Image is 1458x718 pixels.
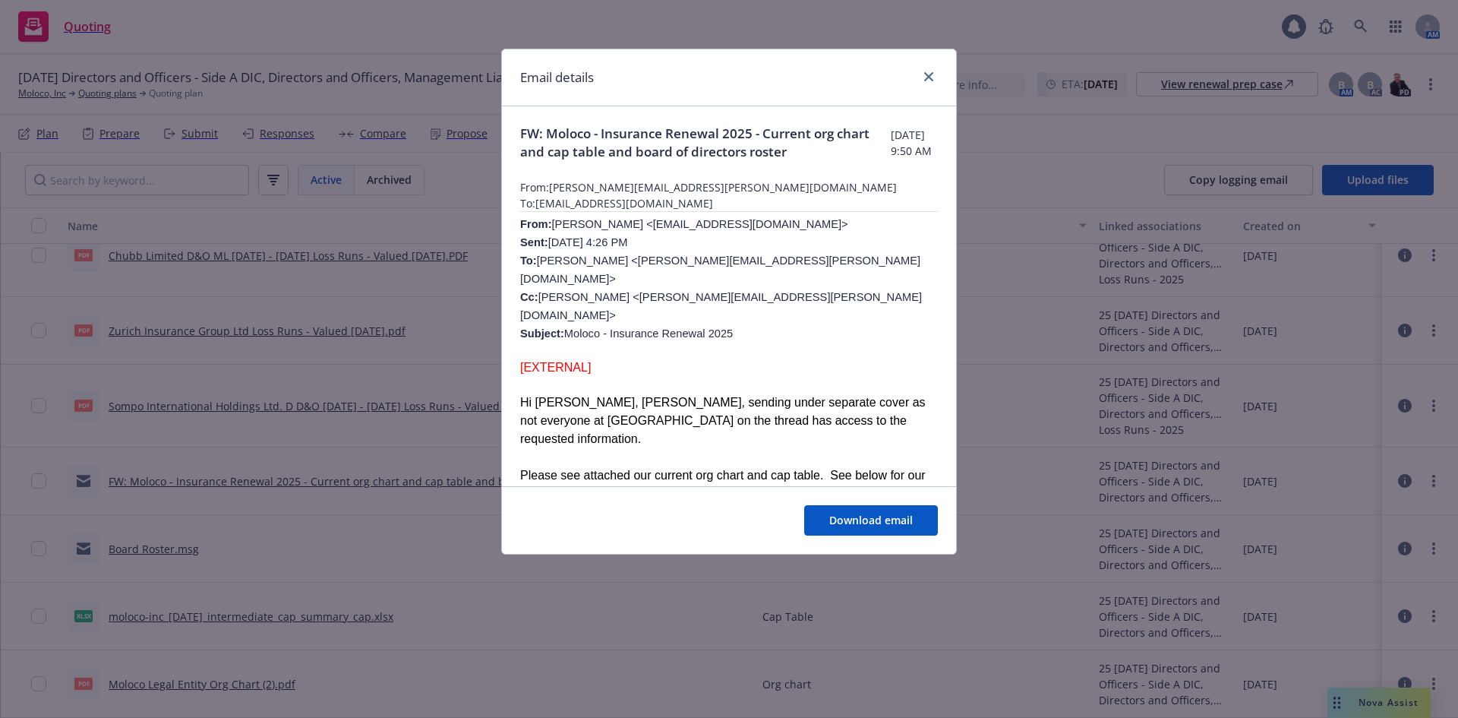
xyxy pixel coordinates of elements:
[520,218,922,340] span: [PERSON_NAME] <[EMAIL_ADDRESS][DOMAIN_NAME]> [DATE] 4:26 PM [PERSON_NAME] <[PERSON_NAME][EMAIL_AD...
[520,291,538,303] b: Cc:
[520,218,552,230] span: From:
[520,195,938,211] span: To: [EMAIL_ADDRESS][DOMAIN_NAME]
[520,179,938,195] span: From: [PERSON_NAME][EMAIL_ADDRESS][PERSON_NAME][DOMAIN_NAME]
[891,127,938,159] span: [DATE] 9:50 AM
[520,255,537,267] b: To:
[520,361,591,374] span: [EXTERNAL]
[520,396,926,445] span: Hi [PERSON_NAME], [PERSON_NAME], sending under separate cover as not everyone at [GEOGRAPHIC_DATA...
[520,469,926,500] span: Please see attached our current org chart and cap table. See below for our board of directors ros...
[520,327,564,340] b: Subject:
[804,505,938,536] button: Download email
[520,236,548,248] b: Sent:
[920,68,938,86] a: close
[520,125,891,161] span: FW: Moloco - Insurance Renewal 2025 - Current org chart and cap table and board of directors roster
[829,513,913,527] span: Download email
[520,68,594,87] h1: Email details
